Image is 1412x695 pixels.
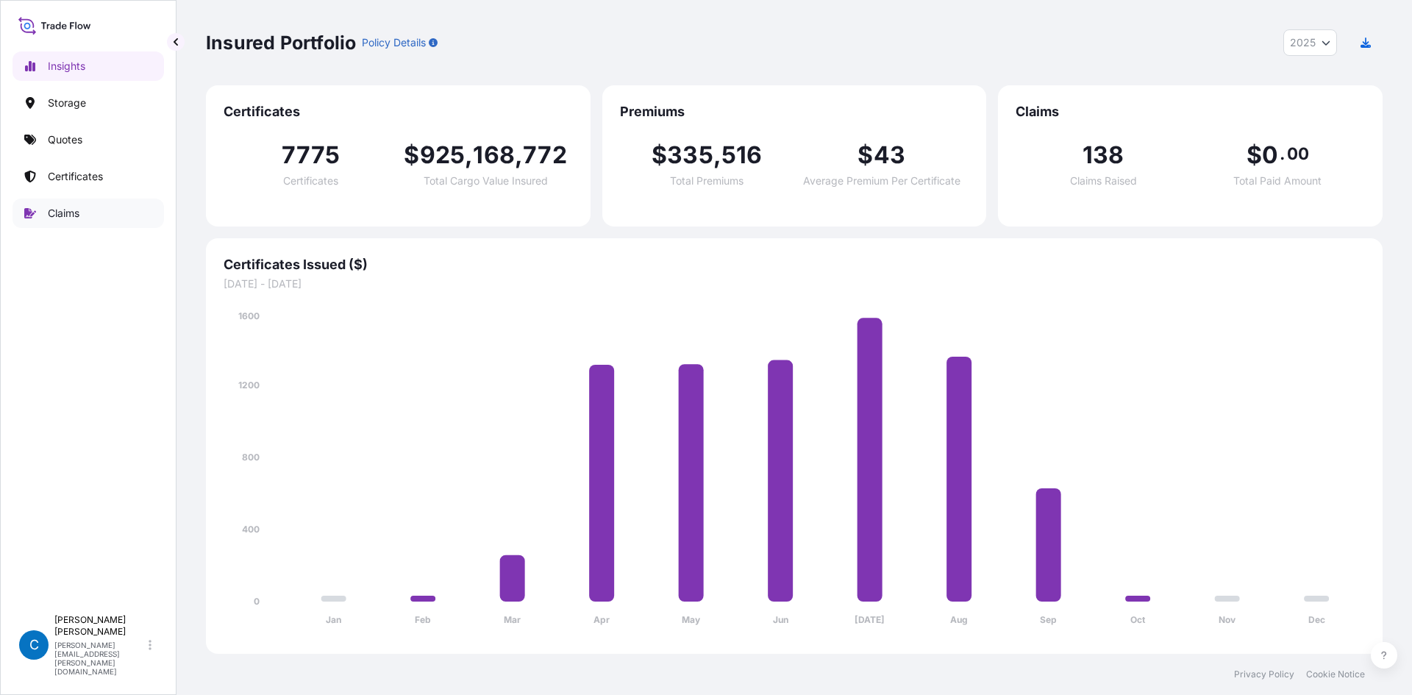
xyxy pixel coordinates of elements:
p: Quotes [48,132,82,147]
span: $ [652,143,667,167]
span: 0 [1262,143,1278,167]
span: Total Cargo Value Insured [424,176,548,186]
span: C [29,638,39,652]
tspan: Jun [773,614,788,625]
p: Storage [48,96,86,110]
p: Certificates [48,169,103,184]
p: [PERSON_NAME][EMAIL_ADDRESS][PERSON_NAME][DOMAIN_NAME] [54,641,146,676]
span: 7775 [282,143,340,167]
span: $ [1247,143,1262,167]
tspan: Aug [950,614,968,625]
span: 43 [874,143,905,167]
tspan: Feb [415,614,431,625]
span: [DATE] - [DATE] [224,277,1365,291]
tspan: 1600 [238,310,260,321]
span: 2025 [1290,35,1316,50]
span: 335 [667,143,713,167]
span: 516 [721,143,763,167]
p: [PERSON_NAME] [PERSON_NAME] [54,614,146,638]
tspan: Apr [593,614,610,625]
tspan: 0 [254,596,260,607]
span: Claims [1016,103,1365,121]
span: Total Paid Amount [1233,176,1322,186]
a: Quotes [13,125,164,154]
span: 168 [473,143,515,167]
button: Year Selector [1283,29,1337,56]
tspan: [DATE] [855,614,885,625]
tspan: Nov [1219,614,1236,625]
p: Insights [48,59,85,74]
span: 138 [1083,143,1124,167]
span: 772 [523,143,567,167]
a: Certificates [13,162,164,191]
span: Claims Raised [1070,176,1137,186]
tspan: 1200 [238,379,260,391]
tspan: Oct [1130,614,1146,625]
span: . [1280,148,1285,160]
span: Premiums [620,103,969,121]
span: 00 [1287,148,1309,160]
span: Certificates [224,103,573,121]
span: Certificates [283,176,338,186]
tspan: May [682,614,701,625]
span: , [713,143,721,167]
a: Privacy Policy [1234,669,1294,680]
span: , [465,143,473,167]
span: Total Premiums [670,176,744,186]
tspan: Jan [326,614,341,625]
tspan: 800 [242,452,260,463]
span: Certificates Issued ($) [224,256,1365,274]
a: Claims [13,199,164,228]
tspan: Mar [504,614,521,625]
a: Insights [13,51,164,81]
span: 925 [420,143,466,167]
span: Average Premium Per Certificate [803,176,960,186]
tspan: 400 [242,524,260,535]
p: Claims [48,206,79,221]
p: Insured Portfolio [206,31,356,54]
a: Storage [13,88,164,118]
span: $ [404,143,419,167]
p: Policy Details [362,35,426,50]
tspan: Dec [1308,614,1325,625]
tspan: Sep [1040,614,1057,625]
span: $ [857,143,873,167]
span: , [515,143,523,167]
a: Cookie Notice [1306,669,1365,680]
